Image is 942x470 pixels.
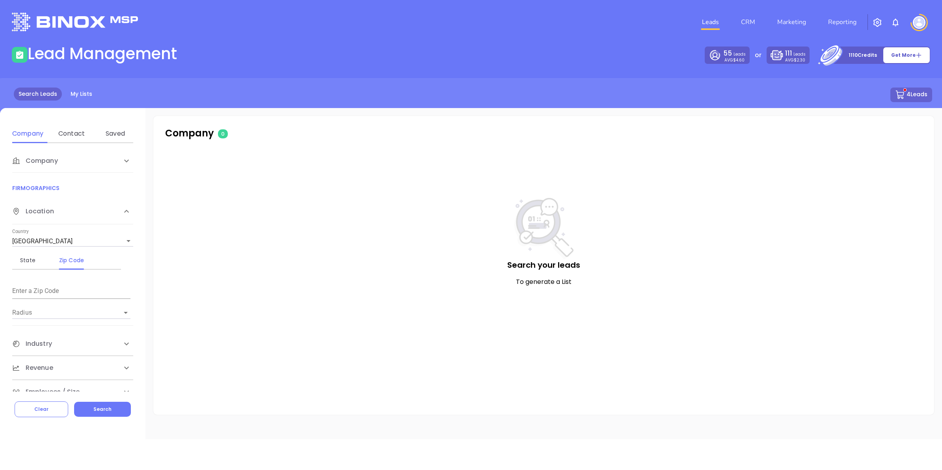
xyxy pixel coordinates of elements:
[849,51,877,59] p: 1110 Credits
[12,13,138,31] img: logo
[12,332,133,356] div: Industry
[514,198,573,259] img: NoSearch
[785,58,805,62] p: AVG
[56,256,87,265] div: Zip Code
[15,401,68,417] button: Clear
[169,277,918,287] p: To generate a List
[699,14,722,30] a: Leads
[883,47,930,63] button: Get More
[56,129,87,138] div: Contact
[738,14,758,30] a: CRM
[120,307,131,318] button: Open
[93,406,112,412] span: Search
[74,402,131,417] button: Search
[785,48,792,58] span: 111
[66,88,97,101] a: My Lists
[12,339,52,349] span: Industry
[100,129,131,138] div: Saved
[34,406,48,412] span: Clear
[28,44,177,63] h1: Lead Management
[12,380,133,404] div: Employees / Size
[733,57,745,63] span: $4.60
[785,48,806,58] p: Leads
[165,126,378,140] p: Company
[12,207,54,216] span: Location
[12,235,133,248] div: [GEOGRAPHIC_DATA]
[12,256,43,265] div: State
[12,199,133,224] div: Location
[12,356,133,380] div: Revenue
[723,48,732,58] span: 55
[873,18,882,27] img: iconSetting
[755,50,761,60] p: or
[12,229,29,234] label: Country
[774,14,809,30] a: Marketing
[12,387,80,397] span: Employees / Size
[14,88,62,101] a: Search Leads
[825,14,860,30] a: Reporting
[12,129,43,138] div: Company
[169,259,918,271] p: Search your leads
[218,129,228,138] span: 0
[891,18,900,27] img: iconNotification
[724,58,745,62] p: AVG
[890,88,932,102] button: 4Leads
[12,149,133,173] div: Company
[723,48,745,58] p: Leads
[12,363,53,373] span: Revenue
[12,184,133,192] p: FIRMOGRAPHICS
[12,156,58,166] span: Company
[913,16,925,29] img: user
[794,57,805,63] span: $2.30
